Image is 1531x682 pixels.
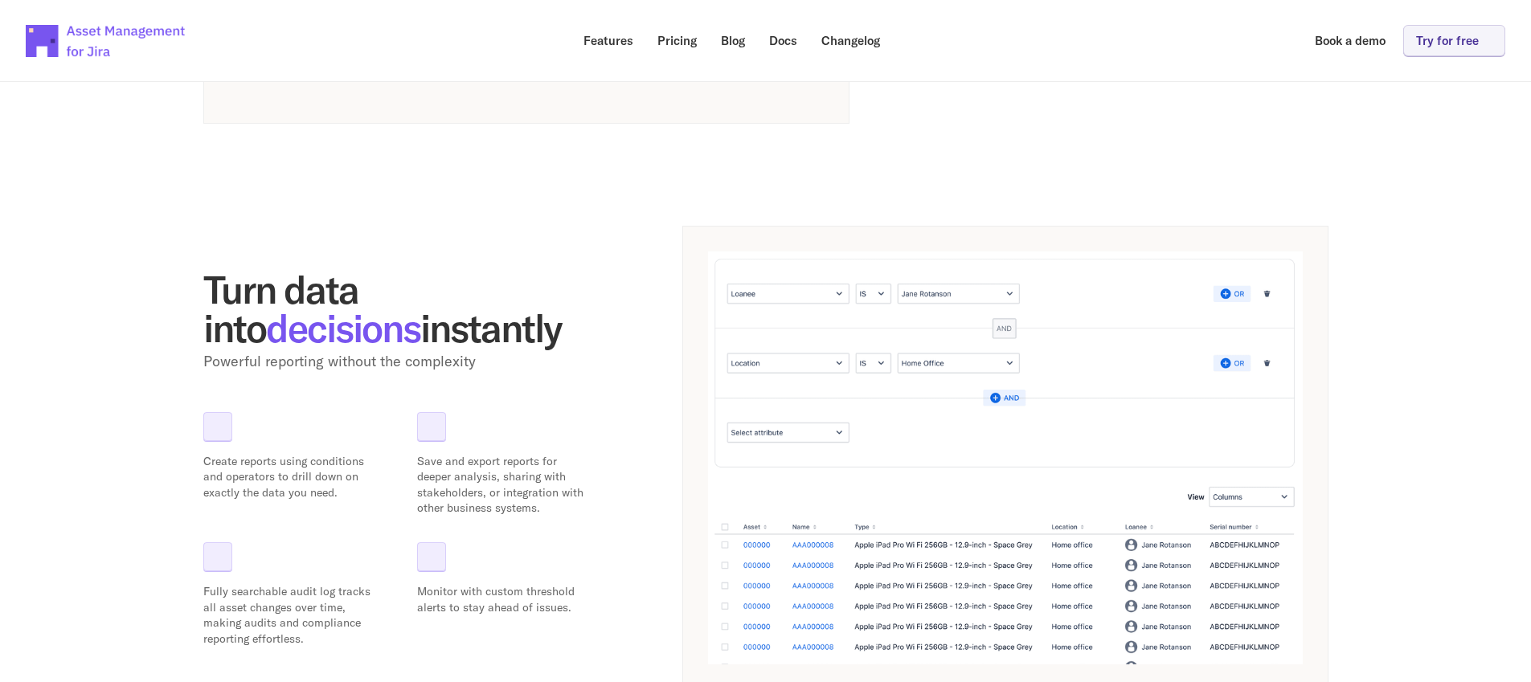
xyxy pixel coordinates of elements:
img: App [708,251,1303,664]
a: Book a demo [1304,25,1397,56]
a: Changelog [810,25,891,56]
a: Pricing [646,25,708,56]
a: Try for free [1403,25,1505,56]
p: Pricing [657,35,697,47]
p: Monitor with custom threshold alerts to stay ahead of issues. [417,584,586,615]
p: Blog [721,35,745,47]
p: Powerful reporting without the complexity [203,350,605,374]
p: Try for free [1416,35,1479,47]
a: Blog [710,25,756,56]
h2: Turn data into instantly [203,270,605,347]
a: Features [572,25,645,56]
p: Fully searchable audit log tracks all asset changes over time, making audits and compliance repor... [203,584,372,647]
p: Book a demo [1315,35,1386,47]
a: Docs [758,25,808,56]
p: Save and export reports for deeper analysis, sharing with stakeholders, or integration with other... [417,454,586,517]
p: Features [583,35,633,47]
span: decisions [266,304,420,352]
p: Docs [769,35,797,47]
p: Changelog [821,35,880,47]
p: Create reports using conditions and operators to drill down on exactly the data you need. [203,454,372,501]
